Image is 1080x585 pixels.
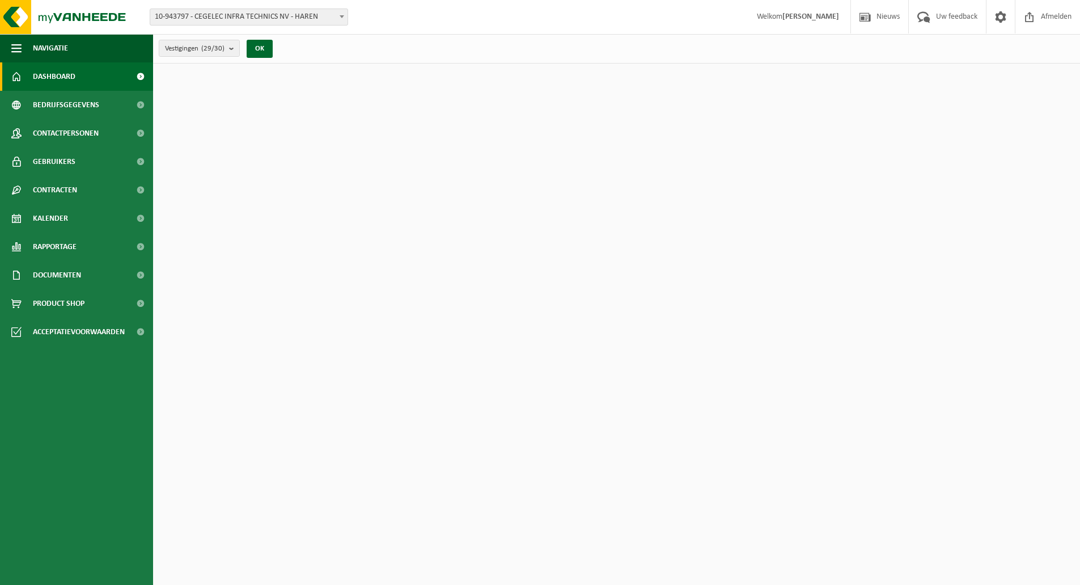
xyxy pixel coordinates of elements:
span: Contactpersonen [33,119,99,148]
span: Product Shop [33,289,84,318]
span: Documenten [33,261,81,289]
span: Dashboard [33,62,75,91]
span: 10-943797 - CEGELEC INFRA TECHNICS NV - HAREN [150,9,348,25]
span: Navigatie [33,34,68,62]
button: OK [247,40,273,58]
strong: [PERSON_NAME] [782,12,839,21]
span: Bedrijfsgegevens [33,91,99,119]
span: Kalender [33,204,68,233]
span: 10-943797 - CEGELEC INFRA TECHNICS NV - HAREN [150,9,348,26]
span: Acceptatievoorwaarden [33,318,125,346]
span: Gebruikers [33,148,75,176]
button: Vestigingen(29/30) [159,40,240,57]
count: (29/30) [201,45,225,52]
span: Vestigingen [165,40,225,57]
span: Contracten [33,176,77,204]
span: Rapportage [33,233,77,261]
